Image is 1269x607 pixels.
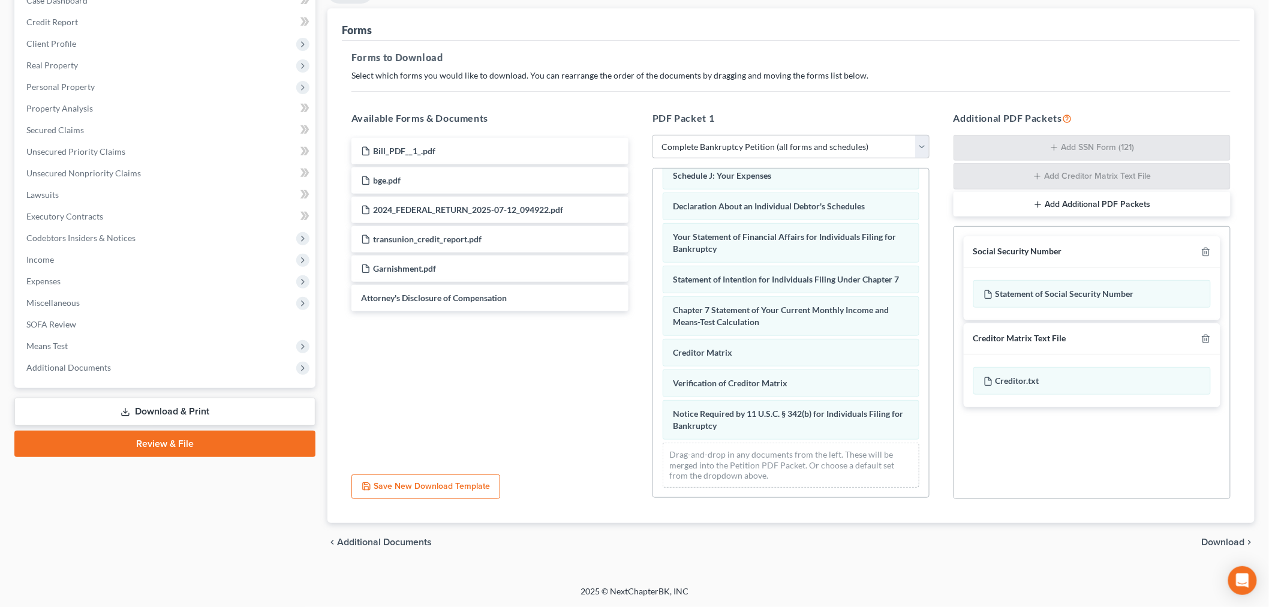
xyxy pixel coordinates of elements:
[373,146,435,156] span: Bill_PDF__1_.pdf
[361,293,507,303] span: Attorney's Disclosure of Compensation
[1228,566,1257,595] div: Open Intercom Messenger
[26,254,54,265] span: Income
[17,141,315,163] a: Unsecured Priority Claims
[373,263,436,274] span: Garnishment.pdf
[26,38,76,49] span: Client Profile
[293,585,976,607] div: 2025 © NextChapterBK, INC
[652,111,930,125] h5: PDF Packet 1
[351,111,629,125] h5: Available Forms & Documents
[17,11,315,33] a: Credit Report
[17,314,315,335] a: SOFA Review
[673,408,903,431] span: Notice Required by 11 U.S.C. § 342(b) for Individuals Filing for Bankruptcy
[26,211,103,221] span: Executory Contracts
[673,347,732,357] span: Creditor Matrix
[351,70,1231,82] p: Select which forms you would like to download. You can rearrange the order of the documents by dr...
[26,103,93,113] span: Property Analysis
[26,298,80,308] span: Miscellaneous
[26,362,111,372] span: Additional Documents
[351,50,1231,65] h5: Forms to Download
[973,333,1066,344] div: Creditor Matrix Text File
[954,163,1231,190] button: Add Creditor Matrix Text File
[973,246,1062,257] div: Social Security Number
[342,23,372,37] div: Forms
[26,146,125,157] span: Unsecured Priority Claims
[17,163,315,184] a: Unsecured Nonpriority Claims
[373,205,563,215] span: 2024_FEDERAL_RETURN_2025-07-12_094922.pdf
[26,190,59,200] span: Lawsuits
[17,98,315,119] a: Property Analysis
[1202,537,1245,547] span: Download
[26,233,136,243] span: Codebtors Insiders & Notices
[26,276,61,286] span: Expenses
[327,537,432,547] a: chevron_left Additional Documents
[17,184,315,206] a: Lawsuits
[673,305,889,327] span: Chapter 7 Statement of Your Current Monthly Income and Means-Test Calculation
[26,17,78,27] span: Credit Report
[663,443,919,488] div: Drag-and-drop in any documents from the left. These will be merged into the Petition PDF Packet. ...
[14,398,315,426] a: Download & Print
[26,168,141,178] span: Unsecured Nonpriority Claims
[673,378,787,388] span: Verification of Creditor Matrix
[1245,537,1255,547] i: chevron_right
[673,274,899,284] span: Statement of Intention for Individuals Filing Under Chapter 7
[373,234,482,244] span: transunion_credit_report.pdf
[673,170,771,181] span: Schedule J: Your Expenses
[327,537,337,547] i: chevron_left
[1202,537,1255,547] button: Download chevron_right
[973,367,1211,395] div: Creditor.txt
[14,431,315,457] a: Review & File
[373,175,401,185] span: bge.pdf
[673,201,865,211] span: Declaration About an Individual Debtor's Schedules
[954,111,1231,125] h5: Additional PDF Packets
[954,135,1231,161] button: Add SSN Form (121)
[954,192,1231,217] button: Add Additional PDF Packets
[26,319,76,329] span: SOFA Review
[673,232,896,254] span: Your Statement of Financial Affairs for Individuals Filing for Bankruptcy
[351,474,500,500] button: Save New Download Template
[26,82,95,92] span: Personal Property
[337,537,432,547] span: Additional Documents
[26,60,78,70] span: Real Property
[26,341,68,351] span: Means Test
[26,125,84,135] span: Secured Claims
[17,206,315,227] a: Executory Contracts
[17,119,315,141] a: Secured Claims
[973,280,1211,308] div: Statement of Social Security Number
